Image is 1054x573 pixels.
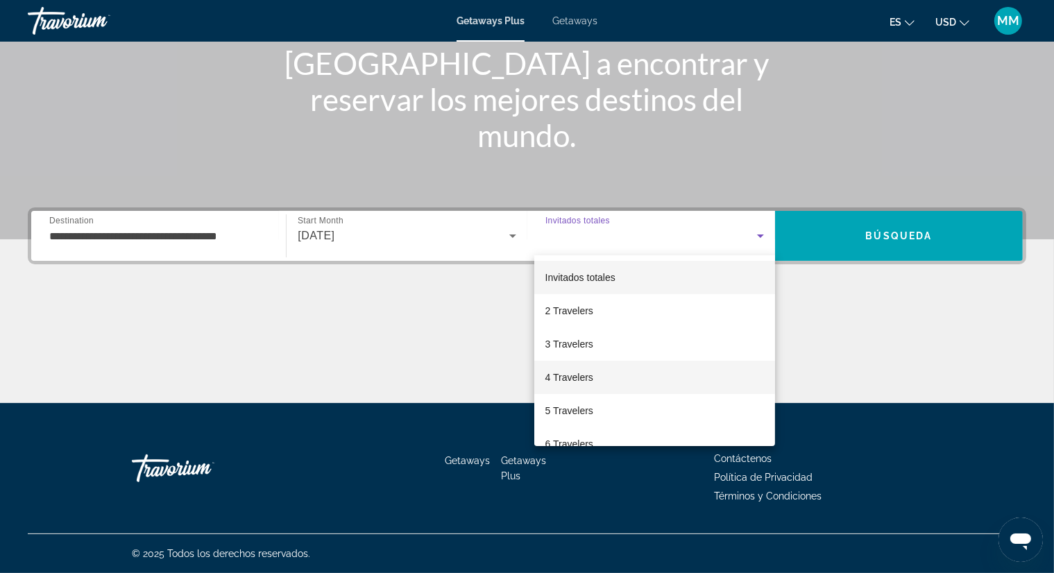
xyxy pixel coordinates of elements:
span: 2 Travelers [545,302,593,319]
span: 3 Travelers [545,336,593,352]
span: 5 Travelers [545,402,593,419]
span: 6 Travelers [545,436,593,452]
iframe: Button to launch messaging window [998,518,1043,562]
span: Invitados totales [545,272,615,283]
span: 4 Travelers [545,369,593,386]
